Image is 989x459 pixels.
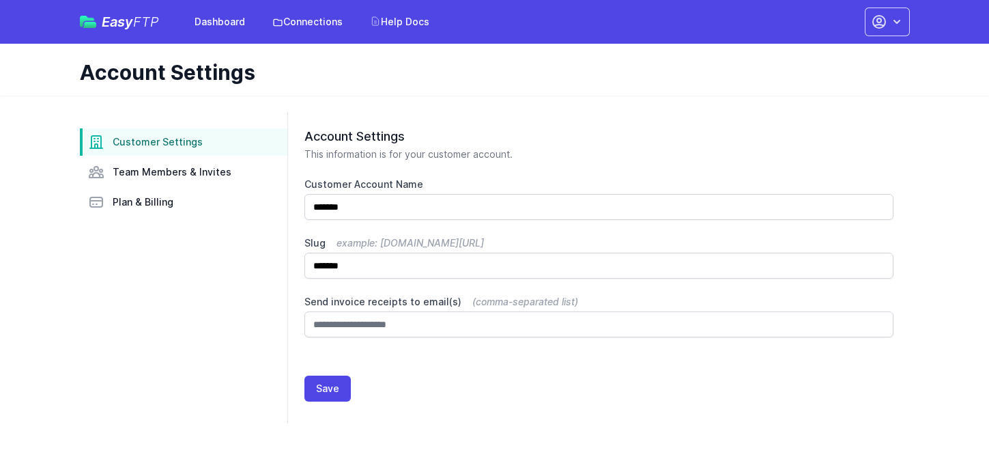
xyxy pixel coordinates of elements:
span: Easy [102,15,159,29]
a: Dashboard [186,10,253,34]
a: Help Docs [362,10,438,34]
img: easyftp_logo.png [80,16,96,28]
a: EasyFTP [80,15,159,29]
label: Slug [304,236,893,250]
h1: Account Settings [80,60,899,85]
span: FTP [133,14,159,30]
label: Send invoice receipts to email(s) [304,295,893,309]
button: Save [304,376,351,402]
span: Customer Settings [113,135,203,149]
a: Plan & Billing [80,189,287,216]
p: This information is for your customer account. [304,148,893,161]
a: Customer Settings [80,128,287,156]
span: Team Members & Invites [113,165,231,179]
label: Customer Account Name [304,178,893,191]
a: Connections [264,10,351,34]
span: (comma-separated list) [472,296,578,307]
span: example: [DOMAIN_NAME][URL] [336,237,484,249]
h2: Account Settings [304,128,893,145]
a: Team Members & Invites [80,158,287,186]
span: Plan & Billing [113,195,173,209]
